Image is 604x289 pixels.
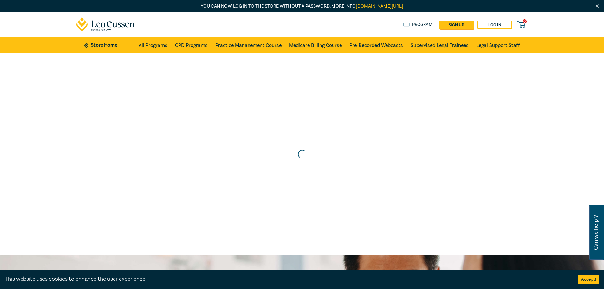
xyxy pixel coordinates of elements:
[411,37,469,53] a: Supervised Legal Trainees
[349,37,403,53] a: Pre-Recorded Webcasts
[578,275,599,284] button: Accept cookies
[356,3,403,9] a: [DOMAIN_NAME][URL]
[594,3,600,9] img: Close
[5,275,568,283] div: This website uses cookies to enhance the user experience.
[593,208,599,257] span: Can we help ?
[289,37,342,53] a: Medicare Billing Course
[175,37,208,53] a: CPD Programs
[76,3,528,10] p: You can now log in to the store without a password. More info
[403,21,433,28] a: Program
[215,37,282,53] a: Practice Management Course
[476,37,520,53] a: Legal Support Staff
[439,21,474,29] a: sign up
[477,21,512,29] a: Log in
[523,19,527,23] span: 0
[84,42,128,49] a: Store Home
[139,37,167,53] a: All Programs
